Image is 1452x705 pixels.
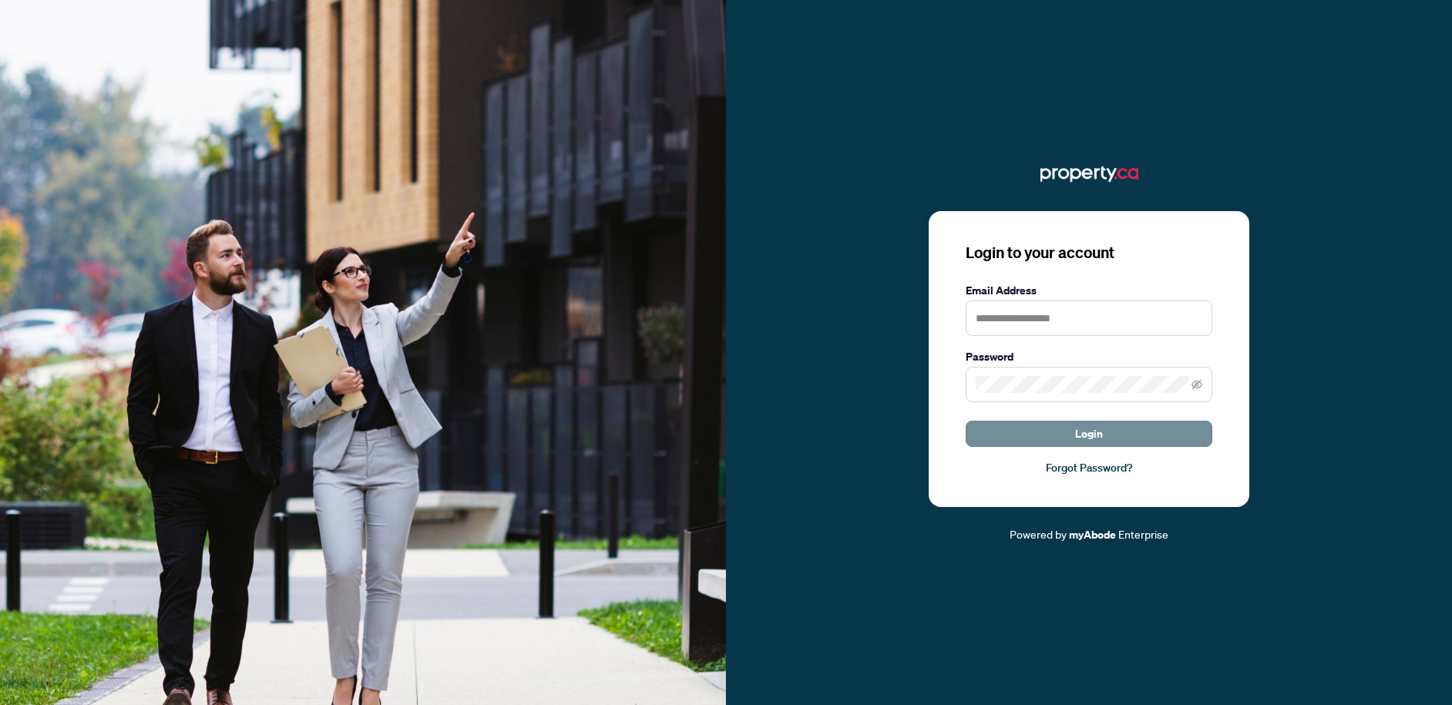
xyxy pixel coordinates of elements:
[966,421,1212,447] button: Login
[1192,379,1202,390] span: eye-invisible
[966,282,1212,299] label: Email Address
[966,459,1212,476] a: Forgot Password?
[1069,526,1116,543] a: myAbode
[1118,527,1168,541] span: Enterprise
[1010,527,1067,541] span: Powered by
[1075,421,1103,446] span: Login
[966,242,1212,264] h3: Login to your account
[1040,162,1138,186] img: ma-logo
[966,348,1212,365] label: Password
